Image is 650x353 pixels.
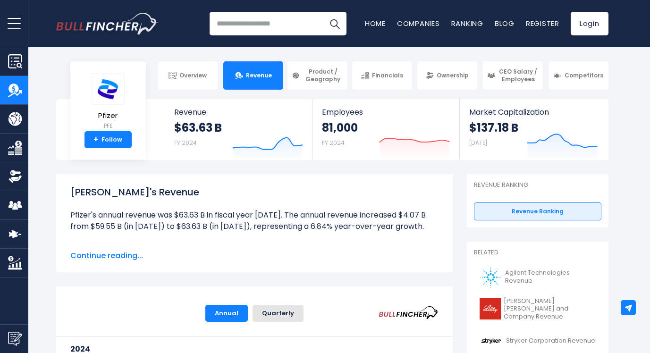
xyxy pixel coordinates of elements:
[158,61,218,90] a: Overview
[174,120,222,135] strong: $63.63 B
[480,298,501,319] img: LLY logo
[223,61,283,90] a: Revenue
[372,72,403,79] span: Financials
[70,244,439,277] li: Pfizer's quarterly revenue was $14.65 B in the quarter ending [DATE]. The quarterly revenue incre...
[92,112,125,120] span: Pfizer
[287,61,347,90] a: Product / Geography
[474,295,601,324] a: [PERSON_NAME] [PERSON_NAME] and Company Revenue
[165,99,312,160] a: Revenue $63.63 B FY 2024
[70,250,439,261] span: Continue reading...
[56,13,158,34] a: Go to homepage
[312,99,459,160] a: Employees 81,000 FY 2024
[84,131,132,148] a: +Follow
[474,181,601,189] p: Revenue Ranking
[70,210,439,232] li: Pfizer's annual revenue was $63.63 B in fiscal year [DATE]. The annual revenue increased $4.07 B ...
[469,108,598,117] span: Market Capitalization
[549,61,608,90] a: Competitors
[495,18,515,28] a: Blog
[571,12,608,35] a: Login
[56,13,158,34] img: Bullfincher logo
[303,68,343,83] span: Product / Geography
[92,122,125,130] small: PFE
[480,267,502,288] img: A logo
[474,264,601,290] a: Agilent Technologies Revenue
[397,18,440,28] a: Companies
[437,72,469,79] span: Ownership
[246,72,272,79] span: Revenue
[480,330,503,352] img: SYK logo
[174,139,197,147] small: FY 2024
[352,61,412,90] a: Financials
[451,18,483,28] a: Ranking
[417,61,477,90] a: Ownership
[469,139,487,147] small: [DATE]
[474,249,601,257] p: Related
[474,202,601,220] a: Revenue Ranking
[179,72,207,79] span: Overview
[322,120,358,135] strong: 81,000
[93,135,98,144] strong: +
[174,108,303,117] span: Revenue
[322,139,345,147] small: FY 2024
[205,305,248,322] button: Annual
[323,12,346,35] button: Search
[526,18,559,28] a: Register
[483,61,543,90] a: CEO Salary / Employees
[253,305,304,322] button: Quarterly
[91,73,125,132] a: Pfizer PFE
[460,99,607,160] a: Market Capitalization $137.18 B [DATE]
[469,120,518,135] strong: $137.18 B
[70,185,439,199] h1: [PERSON_NAME]'s Revenue
[498,68,539,83] span: CEO Salary / Employees
[565,72,603,79] span: Competitors
[8,169,22,184] img: Ownership
[322,108,450,117] span: Employees
[365,18,386,28] a: Home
